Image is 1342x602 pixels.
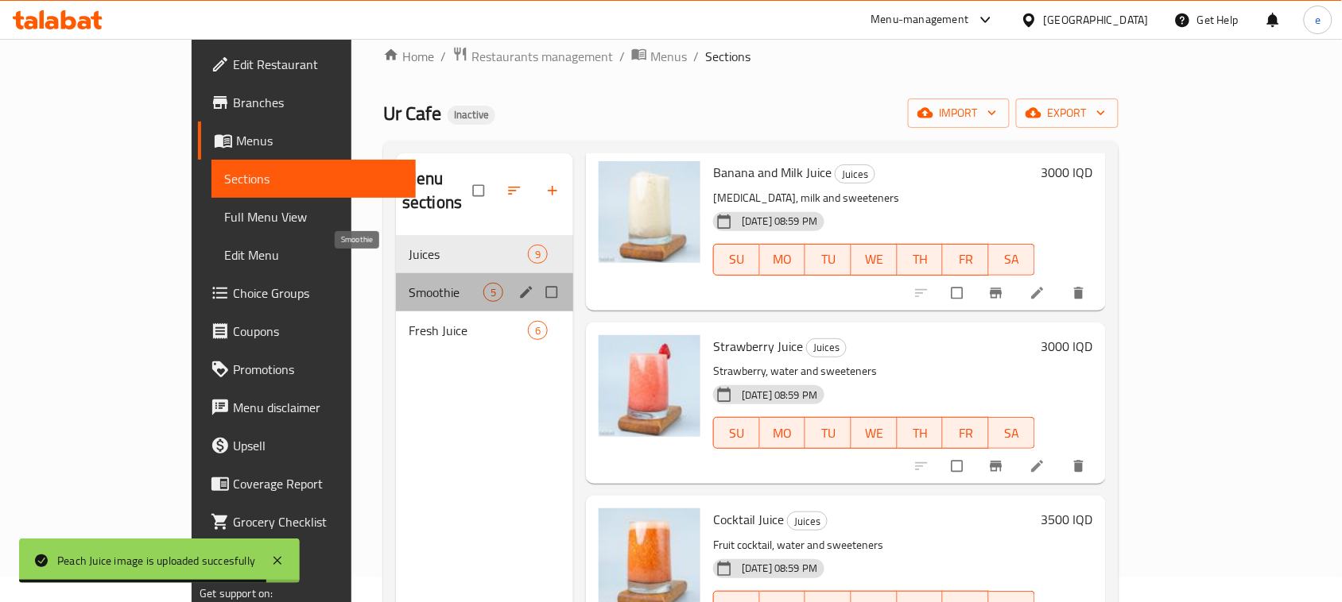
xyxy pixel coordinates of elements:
[713,535,1035,555] p: Fruit cocktail, water and sweeteners
[528,245,548,264] div: items
[713,507,784,531] span: Cocktail Juice
[448,108,495,122] span: Inactive
[693,47,699,66] li: /
[402,167,473,214] h2: Menu sections
[904,248,937,271] span: TH
[396,311,573,349] div: Fresh Juice6
[529,247,547,262] span: 9
[198,388,416,426] a: Menu disclaimer
[713,160,832,184] span: Banana and Milk Juice
[198,312,416,350] a: Coupons
[851,417,898,449] button: WE
[233,398,403,417] span: Menu disclaimer
[483,283,503,302] div: items
[995,248,1029,271] span: SA
[233,55,403,74] span: Edit Restaurant
[1315,11,1321,29] span: e
[529,323,547,338] span: 6
[198,83,416,122] a: Branches
[396,229,573,356] nav: Menu sections
[619,47,625,66] li: /
[904,422,937,445] span: TH
[1029,103,1106,123] span: export
[1030,285,1049,301] a: Edit menu item
[198,274,416,312] a: Choice Groups
[198,503,416,541] a: Grocery Checklist
[812,248,845,271] span: TU
[224,245,403,264] span: Edit Menu
[463,176,497,206] span: Select all sections
[836,165,875,183] span: Juices
[233,474,403,493] span: Coverage Report
[989,417,1035,449] button: SA
[484,285,502,300] span: 5
[871,10,969,29] div: Menu-management
[942,451,975,481] span: Select to update
[805,417,851,449] button: TU
[1030,458,1049,474] a: Edit menu item
[233,512,403,531] span: Grocery Checklist
[720,422,754,445] span: SU
[812,422,845,445] span: TU
[396,273,573,311] div: Smoothie5edit
[921,103,997,123] span: import
[224,207,403,226] span: Full Menu View
[713,188,1035,208] p: [MEDICAL_DATA], milk and sweeteners
[471,47,613,66] span: Restaurants management
[1061,449,1100,484] button: delete
[396,235,573,273] div: Juices9
[807,338,846,357] span: Juices
[898,417,944,449] button: TH
[599,161,700,263] img: Banana and Milk Juice
[233,360,403,379] span: Promotions
[236,131,403,150] span: Menus
[1061,276,1100,311] button: delete
[908,98,1010,128] button: import
[528,321,548,340] div: items
[858,422,891,445] span: WE
[705,47,751,66] span: Sections
[599,335,700,437] img: Strawberry Juice
[497,173,535,208] span: Sort sections
[851,244,898,276] button: WE
[409,245,528,264] span: Juices
[211,160,416,198] a: Sections
[858,248,891,271] span: WE
[720,248,754,271] span: SU
[224,169,403,188] span: Sections
[535,173,573,208] button: Add section
[198,350,416,388] a: Promotions
[713,334,803,358] span: Strawberry Juice
[942,278,975,308] span: Select to update
[448,106,495,125] div: Inactive
[787,511,828,531] div: Juices
[766,422,800,445] span: MO
[805,244,851,276] button: TU
[198,465,416,503] a: Coverage Report
[1041,335,1093,357] h6: 3000 IQD
[233,322,403,341] span: Coupons
[383,46,1119,67] nav: breadcrumb
[452,46,613,67] a: Restaurants management
[233,436,403,455] span: Upsell
[760,417,806,449] button: MO
[409,283,483,302] span: Smoothie
[713,361,1035,381] p: Strawberry, water and sweeteners
[806,338,847,357] div: Juices
[1041,508,1093,531] h6: 3500 IQD
[949,248,983,271] span: FR
[211,236,416,274] a: Edit Menu
[198,122,416,160] a: Menus
[898,244,944,276] button: TH
[735,214,824,229] span: [DATE] 08:59 PM
[735,561,824,576] span: [DATE] 08:59 PM
[713,417,760,449] button: SU
[440,47,446,66] li: /
[1041,161,1093,183] h6: 3000 IQD
[1016,98,1119,128] button: export
[1044,11,1149,29] div: [GEOGRAPHIC_DATA]
[995,422,1029,445] span: SA
[233,284,403,303] span: Choice Groups
[979,449,1017,484] button: Branch-specific-item
[198,426,416,465] a: Upsell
